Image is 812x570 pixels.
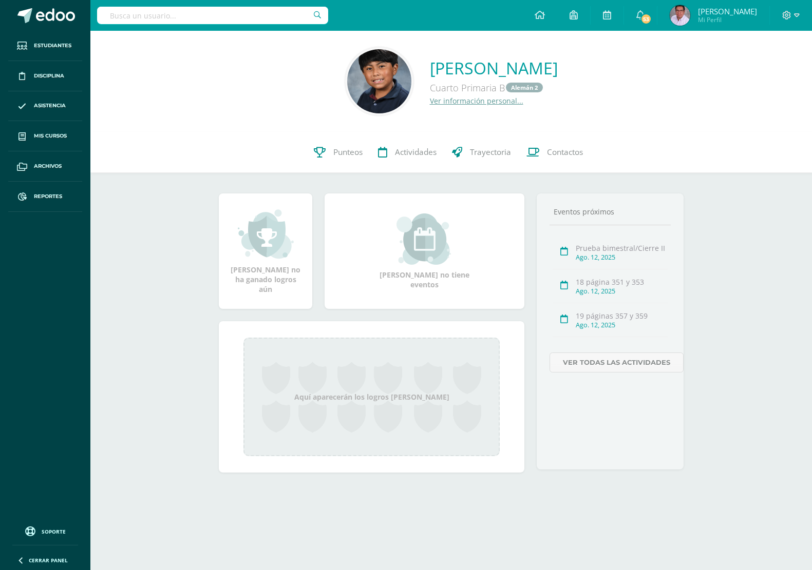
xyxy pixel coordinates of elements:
[347,49,411,113] img: d7c640e420328c38d7c70f2160853bf1.png
[640,13,652,25] span: 53
[698,15,757,24] span: Mi Perfil
[8,61,82,91] a: Disciplina
[34,42,71,50] span: Estudiantes
[8,91,82,122] a: Asistencia
[238,208,294,260] img: achievement_small.png
[550,207,671,217] div: Eventos próximos
[576,243,668,253] div: Prueba bimestral/Cierre II
[8,121,82,151] a: Mis cursos
[12,524,78,538] a: Soporte
[576,287,668,296] div: Ago. 12, 2025
[34,162,62,170] span: Archivos
[506,83,543,92] a: Alemán 2
[243,338,500,456] div: Aquí aparecerán los logros [PERSON_NAME]
[42,528,66,535] span: Soporte
[576,311,668,321] div: 19 páginas 357 y 359
[8,151,82,182] a: Archivos
[97,7,328,24] input: Busca un usuario...
[576,321,668,329] div: Ago. 12, 2025
[34,102,66,110] span: Asistencia
[576,277,668,287] div: 18 página 351 y 353
[34,192,62,201] span: Reportes
[29,557,68,564] span: Cerrar panel
[396,213,452,265] img: event_small.png
[333,147,363,158] span: Punteos
[373,213,476,289] div: [PERSON_NAME] no tiene eventos
[670,5,690,26] img: 9521831b7eb62fd0ab6b39a80c4a7782.png
[444,132,519,173] a: Trayectoria
[8,182,82,212] a: Reportes
[547,147,583,158] span: Contactos
[229,208,302,294] div: [PERSON_NAME] no ha ganado logros aún
[470,147,511,158] span: Trayectoria
[550,352,684,372] a: Ver todas las actividades
[430,79,558,96] div: Cuarto Primaria B
[519,132,591,173] a: Contactos
[576,253,668,262] div: Ago. 12, 2025
[8,31,82,61] a: Estudiantes
[430,96,523,106] a: Ver información personal...
[370,132,444,173] a: Actividades
[395,147,437,158] span: Actividades
[34,72,64,80] span: Disciplina
[430,57,558,79] a: [PERSON_NAME]
[306,132,370,173] a: Punteos
[34,132,67,140] span: Mis cursos
[698,6,757,16] span: [PERSON_NAME]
